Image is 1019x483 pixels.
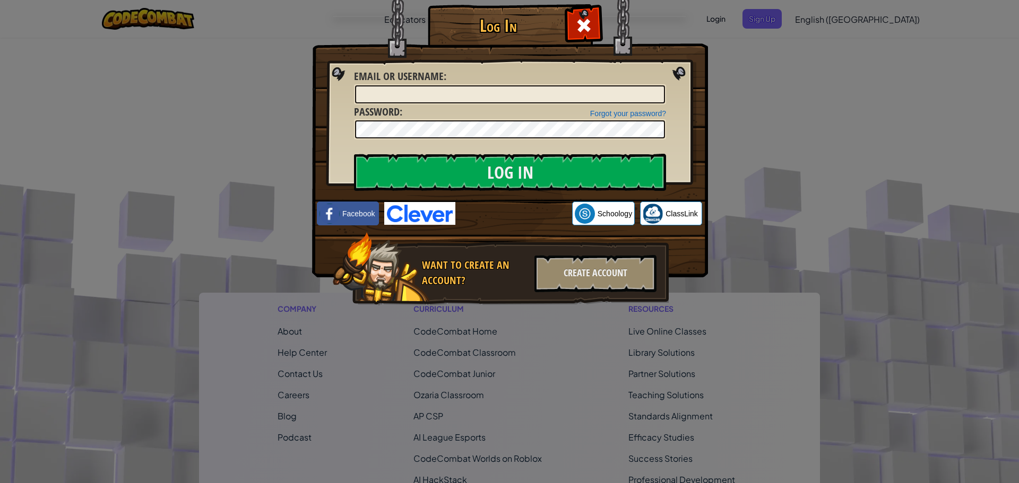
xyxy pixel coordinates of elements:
span: Email or Username [354,69,444,83]
img: clever-logo-blue.png [384,202,455,225]
iframe: Sign in with Google Button [455,202,572,225]
a: Forgot your password? [590,109,666,118]
label: : [354,69,446,84]
span: Facebook [342,208,375,219]
span: ClassLink [666,208,698,219]
img: facebook_small.png [319,204,340,224]
h1: Log In [430,16,566,35]
input: Log In [354,154,666,191]
label: : [354,104,402,120]
span: Password [354,104,400,119]
img: classlink-logo-small.png [643,204,663,224]
div: Create Account [534,255,657,292]
div: Want to create an account? [422,258,528,288]
img: schoology.png [575,204,595,224]
span: Schoology [598,208,632,219]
